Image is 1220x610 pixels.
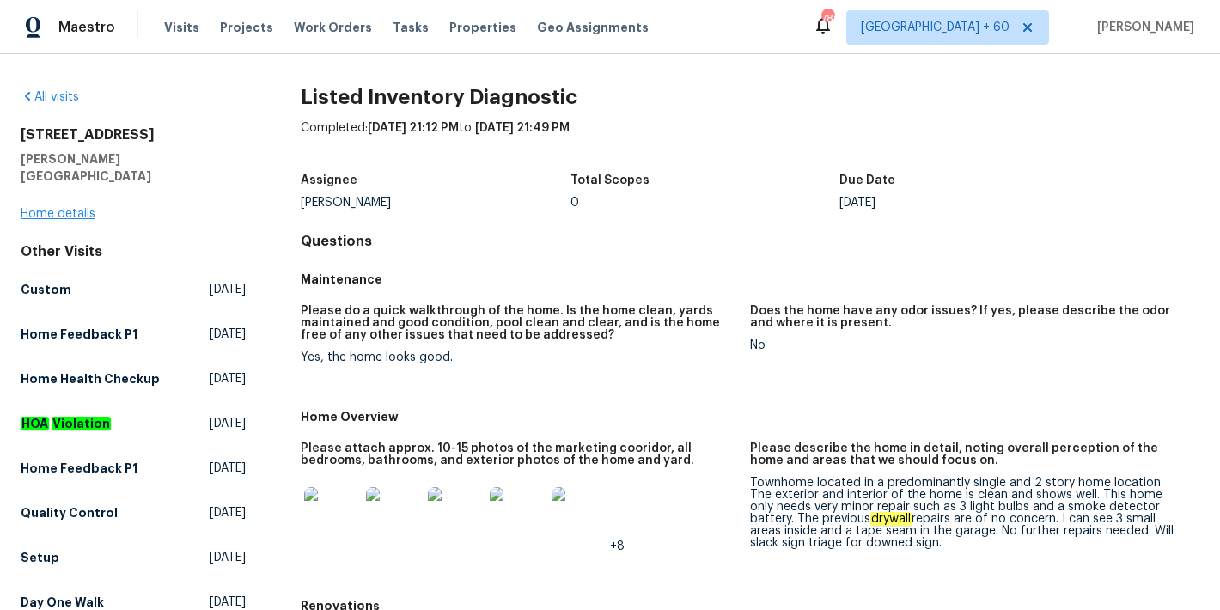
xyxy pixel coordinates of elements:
em: drywall [870,512,912,526]
a: Home details [21,208,95,220]
a: All visits [21,91,79,103]
span: [DATE] [210,326,246,343]
h5: Maintenance [301,271,1199,288]
div: Completed: to [301,119,1199,164]
span: [DATE] 21:12 PM [368,122,459,134]
a: Quality Control[DATE] [21,497,246,528]
span: [DATE] 21:49 PM [475,122,570,134]
em: Violation [52,417,111,430]
h5: Quality Control [21,504,118,522]
div: 0 [570,197,840,209]
span: [DATE] [210,549,246,566]
h5: Home Health Checkup [21,370,160,387]
span: Visits [164,19,199,36]
span: [DATE] [210,504,246,522]
em: HOA [21,417,49,430]
span: [DATE] [210,460,246,477]
span: +8 [610,540,625,552]
h5: Assignee [301,174,357,186]
h5: Custom [21,281,71,298]
h5: Please do a quick walkthrough of the home. Is the home clean, yards maintained and good condition... [301,305,736,341]
span: [GEOGRAPHIC_DATA] + 60 [861,19,1010,36]
h5: Due Date [839,174,895,186]
a: Setup[DATE] [21,542,246,573]
span: [PERSON_NAME] [1090,19,1194,36]
div: Townhome located in a predominantly single and 2 story home location. The exterior and interior o... [750,477,1186,549]
h5: Please describe the home in detail, noting overall perception of the home and areas that we shoul... [750,442,1186,467]
h5: Home Overview [301,408,1199,425]
a: Custom[DATE] [21,274,246,305]
h5: Setup [21,549,59,566]
a: Home Health Checkup[DATE] [21,363,246,394]
span: Work Orders [294,19,372,36]
h5: Home Feedback P1 [21,326,137,343]
h4: Questions [301,233,1199,250]
h2: [STREET_ADDRESS] [21,126,246,143]
span: Maestro [58,19,115,36]
a: Home Feedback P1[DATE] [21,319,246,350]
a: HOA Violation[DATE] [21,408,246,439]
h5: [PERSON_NAME][GEOGRAPHIC_DATA] [21,150,246,185]
div: 786 [821,10,833,27]
span: Properties [449,19,516,36]
div: [DATE] [839,197,1109,209]
div: No [750,339,1186,351]
div: Other Visits [21,243,246,260]
h5: Total Scopes [570,174,650,186]
a: Home Feedback P1[DATE] [21,453,246,484]
div: Yes, the home looks good. [301,351,736,363]
span: [DATE] [210,415,246,432]
h5: Does the home have any odor issues? If yes, please describe the odor and where it is present. [750,305,1186,329]
span: Geo Assignments [537,19,649,36]
h5: Home Feedback P1 [21,460,137,477]
span: Tasks [393,21,429,34]
h5: Please attach approx. 10-15 photos of the marketing cooridor, all bedrooms, bathrooms, and exteri... [301,442,736,467]
h2: Listed Inventory Diagnostic [301,88,1199,106]
span: [DATE] [210,370,246,387]
div: [PERSON_NAME] [301,197,570,209]
span: Projects [220,19,273,36]
span: [DATE] [210,281,246,298]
